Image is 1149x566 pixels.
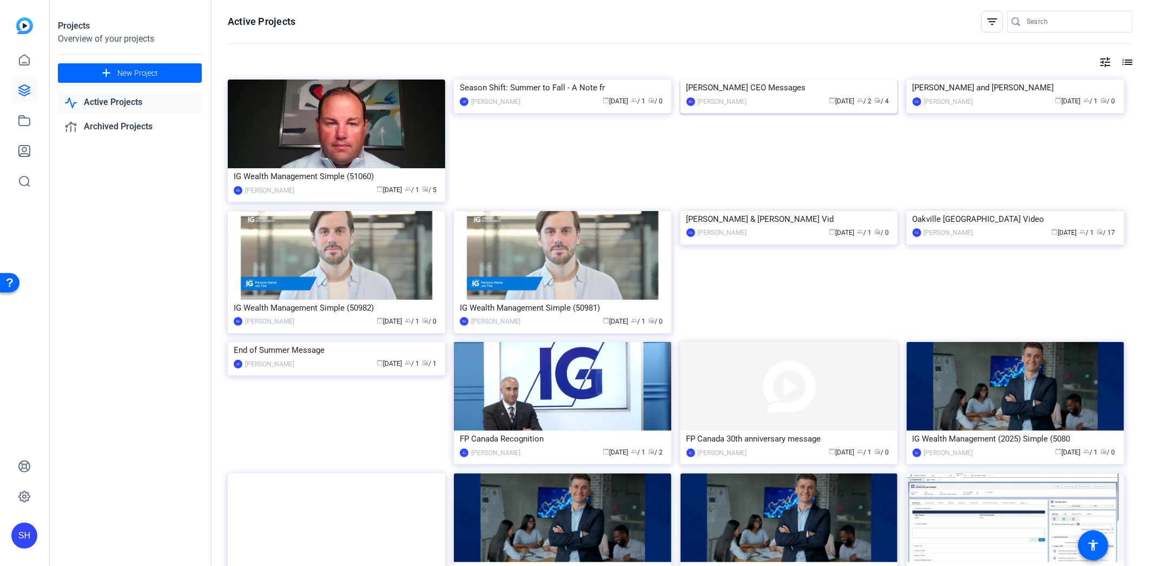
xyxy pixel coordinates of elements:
[603,97,609,103] span: calendar_today
[913,449,921,457] div: SL
[829,449,854,456] span: [DATE]
[857,97,871,105] span: / 2
[234,360,242,368] div: JP
[1080,228,1086,235] span: group
[405,186,419,194] span: / 1
[1101,97,1107,103] span: radio
[986,15,999,28] mat-icon: filter_list
[11,523,37,549] div: SH
[857,229,871,236] span: / 1
[913,211,1118,227] div: Oakville [GEOGRAPHIC_DATA] Video
[857,449,871,456] span: / 1
[648,317,655,324] span: radio
[245,185,294,196] div: [PERSON_NAME]
[405,186,411,192] span: group
[422,186,428,192] span: radio
[377,317,383,324] span: calendar_today
[686,228,695,237] div: CA
[1097,229,1115,236] span: / 17
[648,97,663,105] span: / 0
[829,97,835,103] span: calendar_today
[603,448,609,455] span: calendar_today
[58,19,202,32] div: Projects
[1087,539,1100,552] mat-icon: accessibility
[631,318,645,325] span: / 1
[1120,56,1133,69] mat-icon: list
[631,97,645,105] span: / 1
[686,431,892,447] div: FP Canada 30th anniversary message
[874,449,889,456] span: / 0
[603,318,628,325] span: [DATE]
[857,448,863,455] span: group
[1027,15,1124,28] input: Search
[58,91,202,114] a: Active Projects
[377,359,383,366] span: calendar_today
[913,431,1118,447] div: IG Wealth Management (2025) Simple (5080
[1101,449,1115,456] span: / 0
[58,32,202,45] div: Overview of your projects
[1101,448,1107,455] span: radio
[100,67,113,80] mat-icon: add
[1055,97,1062,103] span: calendar_today
[1055,448,1062,455] span: calendar_today
[234,168,439,185] div: IG Wealth Management Simple (51060)
[460,80,665,96] div: Season Shift: Summer to Fall - A Note fr
[245,316,294,327] div: [PERSON_NAME]
[603,97,628,105] span: [DATE]
[405,359,411,366] span: group
[698,96,747,107] div: [PERSON_NAME]
[460,300,665,316] div: IG Wealth Management Simple (50981)
[603,449,628,456] span: [DATE]
[874,97,889,105] span: / 4
[686,449,695,457] div: SL
[422,359,428,366] span: radio
[460,431,665,447] div: FP Canada Recognition
[924,227,973,238] div: [PERSON_NAME]
[377,186,402,194] span: [DATE]
[857,228,863,235] span: group
[117,68,158,79] span: New Project
[405,318,419,325] span: / 1
[1101,97,1115,105] span: / 0
[913,97,921,106] div: CA
[422,318,437,325] span: / 0
[631,317,637,324] span: group
[377,318,402,325] span: [DATE]
[1084,449,1098,456] span: / 1
[377,186,383,192] span: calendar_today
[1099,56,1112,69] mat-icon: tune
[874,228,881,235] span: radio
[234,342,439,358] div: End of Summer Message
[405,360,419,367] span: / 1
[631,97,637,103] span: group
[874,97,881,103] span: radio
[829,228,835,235] span: calendar_today
[913,80,1118,96] div: [PERSON_NAME] and [PERSON_NAME]
[1097,228,1104,235] span: radio
[648,318,663,325] span: / 0
[698,227,747,238] div: [PERSON_NAME]
[857,97,863,103] span: group
[1080,229,1094,236] span: / 1
[471,96,520,107] div: [PERSON_NAME]
[422,186,437,194] span: / 5
[686,211,892,227] div: [PERSON_NAME] & [PERSON_NAME] Vid
[829,229,854,236] span: [DATE]
[405,317,411,324] span: group
[686,80,892,96] div: [PERSON_NAME] CEO Messages
[631,449,645,456] span: / 1
[603,317,609,324] span: calendar_today
[377,360,402,367] span: [DATE]
[228,15,295,28] h1: Active Projects
[1084,97,1098,105] span: / 1
[460,97,468,106] div: JP
[1052,229,1077,236] span: [DATE]
[1052,228,1058,235] span: calendar_today
[829,97,854,105] span: [DATE]
[58,63,202,83] button: New Project
[58,116,202,138] a: Archived Projects
[924,96,973,107] div: [PERSON_NAME]
[1055,449,1081,456] span: [DATE]
[460,449,468,457] div: SL
[631,448,637,455] span: group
